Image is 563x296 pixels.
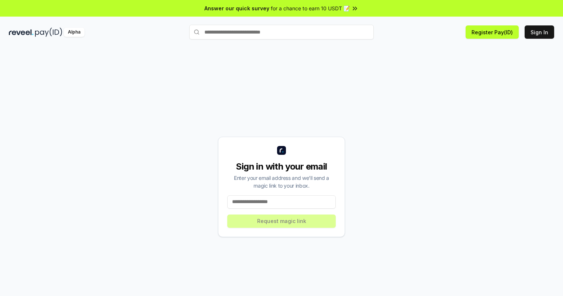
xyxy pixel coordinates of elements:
img: reveel_dark [9,28,34,37]
span: for a chance to earn 10 USDT 📝 [271,4,350,12]
img: pay_id [35,28,62,37]
button: Sign In [525,25,554,39]
button: Register Pay(ID) [466,25,519,39]
div: Alpha [64,28,84,37]
div: Enter your email address and we’ll send a magic link to your inbox. [227,174,336,189]
span: Answer our quick survey [204,4,269,12]
div: Sign in with your email [227,161,336,173]
img: logo_small [277,146,286,155]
